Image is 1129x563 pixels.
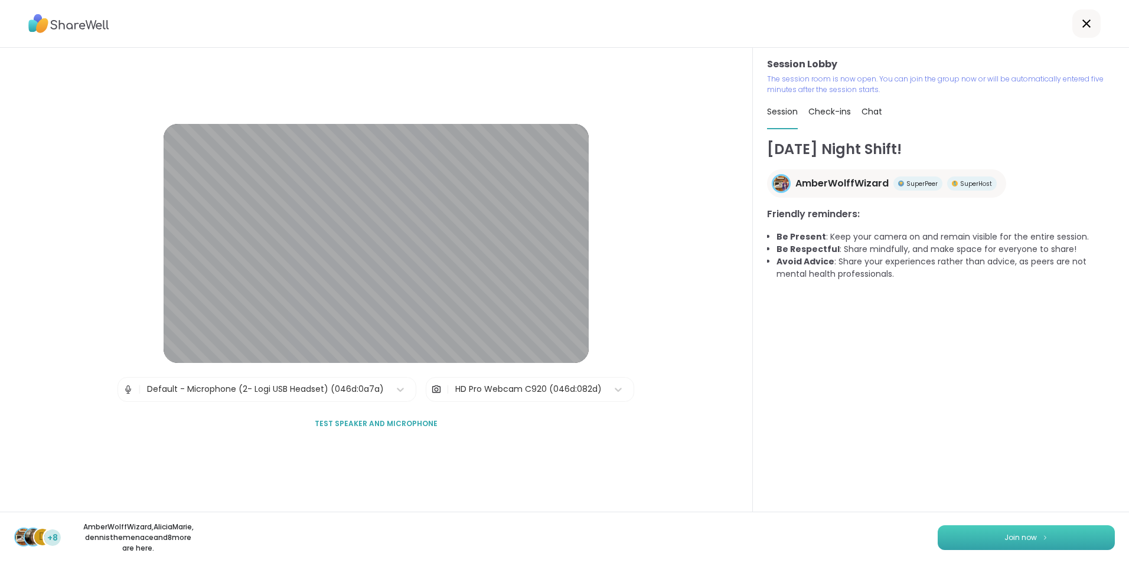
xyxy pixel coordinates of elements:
img: ShareWell Logomark [1042,534,1049,541]
div: HD Pro Webcam C920 (046d:082d) [455,383,602,395]
a: AmberWolffWizardAmberWolffWizardPeer Badge ThreeSuperPeerPeer Badge OneSuperHost [767,169,1006,198]
span: Join now [1004,532,1037,543]
button: Test speaker and microphone [310,411,442,436]
h3: Session Lobby [767,57,1115,71]
li: : Keep your camera on and remain visible for the entire session. [776,231,1115,243]
span: AmberWolffWizard [795,176,889,191]
img: ShareWell Logo [28,10,109,37]
span: Test speaker and microphone [315,418,438,429]
p: The session room is now open. You can join the group now or will be automatically entered five mi... [767,74,1115,95]
img: Peer Badge Three [898,181,904,186]
img: Microphone [123,378,133,401]
span: SuperHost [960,179,992,188]
img: AliciaMarie [25,529,41,545]
img: AmberWolffWizard [15,529,32,545]
li: : Share mindfully, and make space for everyone to share! [776,243,1115,256]
li: : Share your experiences rather than advice, as peers are not mental health professionals. [776,256,1115,280]
b: Be Respectful [776,243,840,255]
span: Chat [862,106,882,117]
b: Be Present [776,231,826,243]
span: Check-ins [808,106,851,117]
span: d [39,529,46,545]
img: Camera [431,378,442,401]
h1: [DATE] Night Shift! [767,139,1115,160]
img: Peer Badge One [952,181,958,186]
p: AmberWolffWizard , AliciaMarie , dennisthemenace and 8 more are here. [72,522,204,554]
span: | [138,378,141,401]
button: Join now [938,525,1115,550]
div: Default - Microphone (2- Logi USB Headset) (046d:0a7a) [147,383,384,395]
img: AmberWolffWizard [774,176,789,191]
span: Session [767,106,798,117]
b: Avoid Advice [776,256,834,267]
span: +8 [47,532,58,544]
h3: Friendly reminders: [767,207,1115,221]
span: | [446,378,449,401]
span: SuperPeer [906,179,938,188]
